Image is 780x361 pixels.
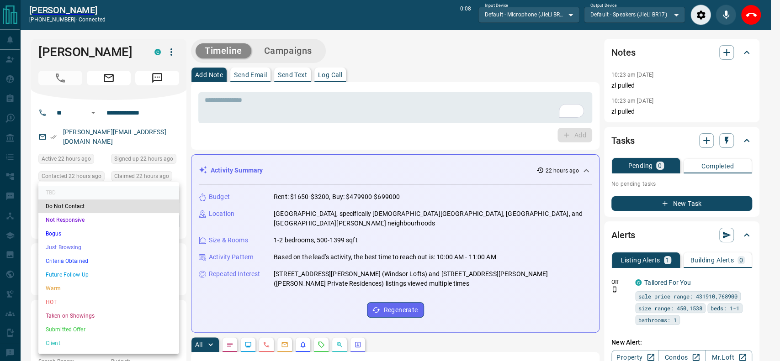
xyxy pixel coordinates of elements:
[38,309,179,323] li: Taken on Showings
[38,268,179,282] li: Future Follow Up
[38,282,179,295] li: Warm
[38,336,179,350] li: Client
[38,295,179,309] li: HOT
[38,213,179,227] li: Not Responsive
[38,254,179,268] li: Criteria Obtained
[38,241,179,254] li: Just Browsing
[38,323,179,336] li: Submitted Offer
[38,199,179,213] li: Do Not Contact
[38,227,179,241] li: Bogus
